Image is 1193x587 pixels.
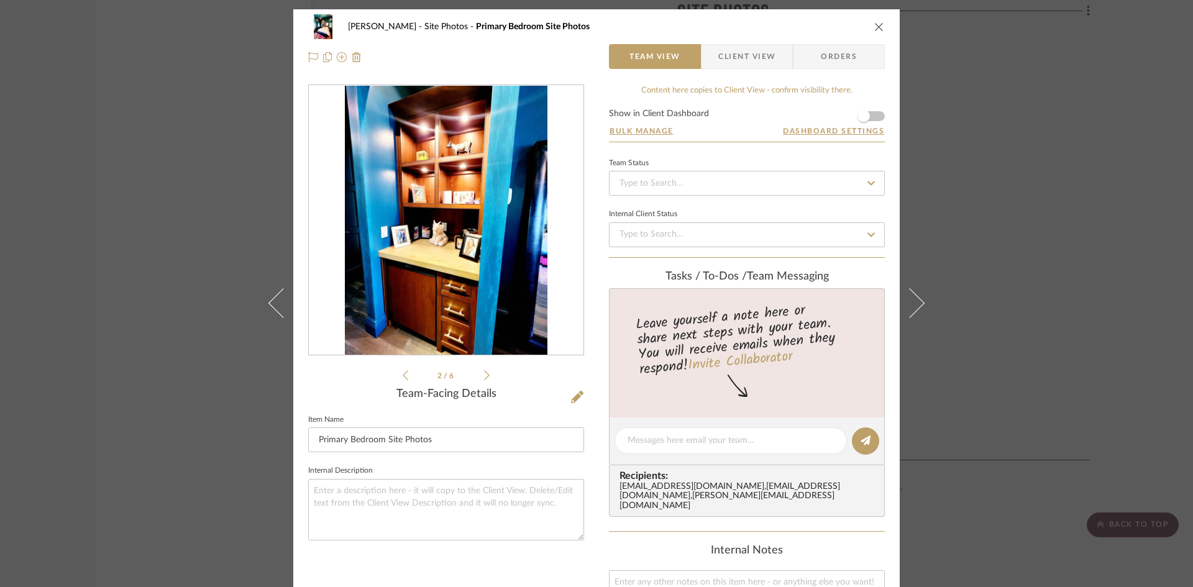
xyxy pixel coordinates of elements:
label: Internal Description [308,468,373,474]
input: Type to Search… [609,222,885,247]
button: Dashboard Settings [782,125,885,137]
span: Site Photos [424,22,476,31]
span: Team View [629,44,680,69]
span: Client View [718,44,775,69]
img: ea8cb94d-fbdc-497a-9b69-d5dc217c216f_48x40.jpg [308,14,338,39]
div: team Messaging [609,270,885,284]
button: Bulk Manage [609,125,674,137]
a: Invite Collaborator [687,346,793,377]
div: Leave yourself a note here or share next steps with your team. You will receive emails when they ... [608,297,887,380]
input: Enter Item Name [308,427,584,452]
img: 4eaf46a9-b1ad-4576-bd10-119696dc140a_436x436.jpg [345,86,547,355]
div: Internal Client Status [609,211,677,217]
span: [PERSON_NAME] [348,22,424,31]
div: Team-Facing Details [308,388,584,401]
div: [EMAIL_ADDRESS][DOMAIN_NAME] , [EMAIL_ADDRESS][DOMAIN_NAME] , [PERSON_NAME][EMAIL_ADDRESS][DOMAIN... [619,482,879,512]
span: Primary Bedroom Site Photos [476,22,590,31]
input: Type to Search… [609,171,885,196]
img: Remove from project [352,52,362,62]
span: Orders [807,44,871,69]
div: Content here copies to Client View - confirm visibility there. [609,84,885,97]
span: 2 [437,372,444,380]
span: 6 [449,372,455,380]
div: Team Status [609,160,649,166]
div: 1 [309,86,583,355]
span: Recipients: [619,470,879,481]
span: / [444,372,449,380]
span: Tasks / To-Dos / [665,271,747,282]
label: Item Name [308,417,344,423]
button: close [874,21,885,32]
div: Internal Notes [609,544,885,558]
